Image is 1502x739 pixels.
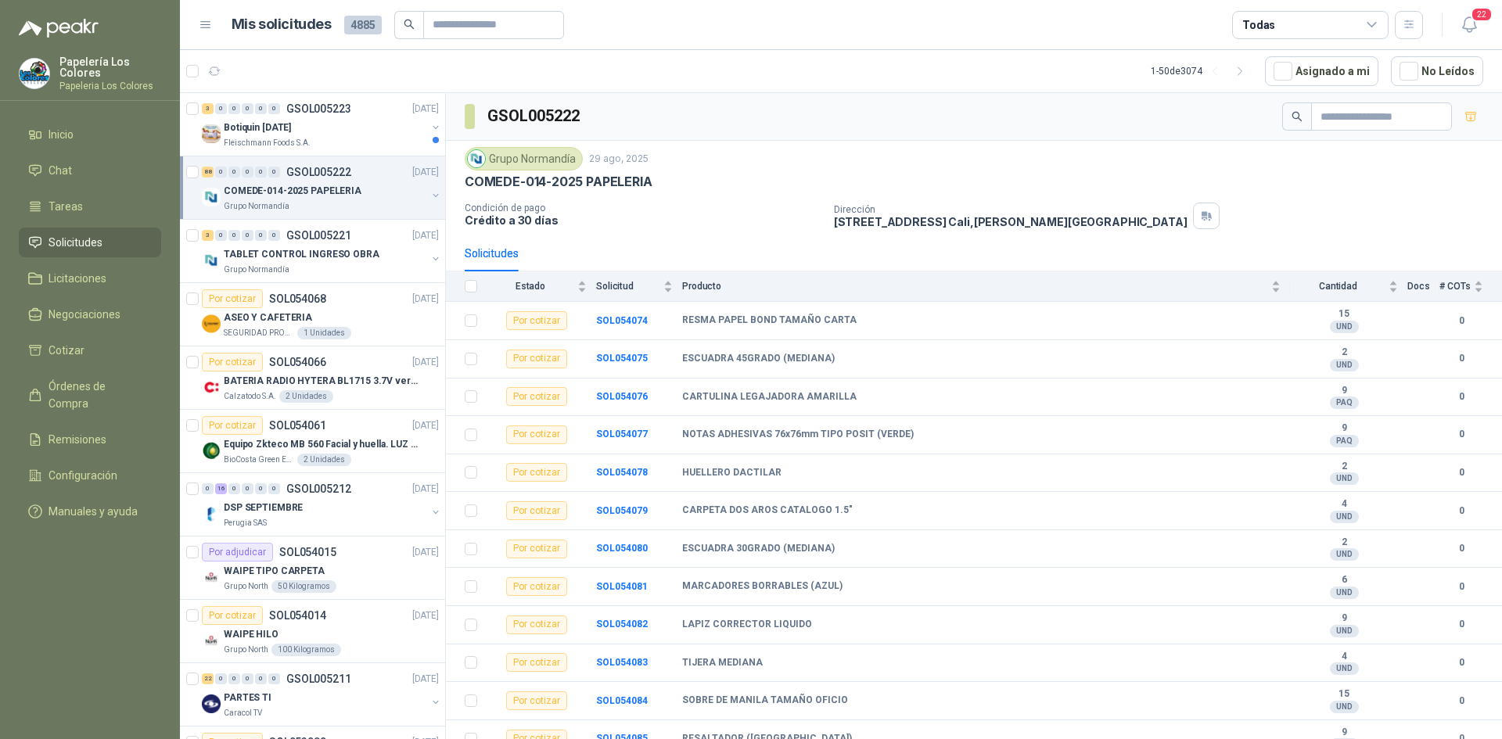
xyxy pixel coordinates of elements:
[180,346,445,410] a: Por cotizarSOL054066[DATE] Company LogoBATERIA RADIO HYTERA BL1715 3.7V ver imagenCalzatodo S.A.2...
[1439,351,1483,366] b: 0
[268,103,280,114] div: 0
[224,707,262,719] p: Caracol TV
[202,230,214,241] div: 3
[1330,396,1359,409] div: PAQ
[228,673,240,684] div: 0
[412,608,439,623] p: [DATE]
[1290,498,1398,511] b: 4
[487,104,582,128] h3: GSOL005222
[682,271,1290,302] th: Producto
[49,431,106,448] span: Remisiones
[228,103,240,114] div: 0
[682,314,857,327] b: RESMA PAPEL BOND TAMAÑO CARTA
[506,350,567,368] div: Por cotizar
[269,610,326,621] p: SOL054014
[506,653,567,672] div: Por cotizar
[215,167,227,178] div: 0
[1439,617,1483,632] b: 0
[412,355,439,370] p: [DATE]
[834,204,1188,215] p: Dirección
[1439,314,1483,328] b: 0
[268,483,280,494] div: 0
[255,230,267,241] div: 0
[224,564,325,579] p: WAIPE TIPO CARPETA
[224,390,276,403] p: Calzatodo S.A.
[1407,271,1439,302] th: Docs
[487,281,574,292] span: Estado
[215,230,227,241] div: 0
[202,504,221,523] img: Company Logo
[404,19,415,30] span: search
[255,483,267,494] div: 0
[1330,587,1359,599] div: UND
[268,167,280,178] div: 0
[202,163,442,213] a: 88 0 0 0 0 0 GSOL005222[DATE] Company LogoCOMEDE-014-2025 PAPELERIAGrupo Normandía
[19,497,161,526] a: Manuales y ayuda
[1330,435,1359,447] div: PAQ
[286,230,351,241] p: GSOL005221
[49,306,120,323] span: Negociaciones
[1439,465,1483,480] b: 0
[202,188,221,206] img: Company Logo
[506,501,567,520] div: Por cotizar
[682,543,835,555] b: ESCUADRA 30GRADO (MEDIANA)
[19,19,99,38] img: Logo peakr
[1330,701,1359,713] div: UND
[1439,271,1502,302] th: # COTs
[1455,11,1483,39] button: 22
[596,695,648,706] a: SOL054084
[1439,281,1471,292] span: # COTs
[412,482,439,497] p: [DATE]
[1439,579,1483,594] b: 0
[268,230,280,241] div: 0
[506,463,567,482] div: Por cotizar
[1391,56,1483,86] button: No Leídos
[344,16,382,34] span: 4885
[224,454,294,466] p: BioCosta Green Energy S.A.S
[49,378,146,412] span: Órdenes de Compra
[271,644,341,656] div: 100 Kilogramos
[215,103,227,114] div: 0
[19,156,161,185] a: Chat
[228,230,240,241] div: 0
[1330,625,1359,637] div: UND
[224,627,278,642] p: WAIPE HILO
[682,619,812,631] b: LAPIZ CORRECTOR LIQUIDO
[465,213,821,227] p: Crédito a 30 días
[465,245,519,262] div: Solicitudes
[224,310,312,325] p: ASEO Y CAFETERIA
[202,167,214,178] div: 88
[269,293,326,304] p: SOL054068
[1290,612,1398,625] b: 9
[1290,346,1398,359] b: 2
[596,619,648,630] a: SOL054082
[596,467,648,478] a: SOL054078
[224,200,289,213] p: Grupo Normandía
[49,342,84,359] span: Cotizar
[1439,541,1483,556] b: 0
[596,315,648,326] a: SOL054074
[465,147,583,170] div: Grupo Normandía
[1290,422,1398,435] b: 9
[202,568,221,587] img: Company Logo
[1471,7,1493,22] span: 22
[224,137,311,149] p: Fleischmann Foods S.A.
[224,264,289,276] p: Grupo Normandía
[286,103,351,114] p: GSOL005223
[202,483,214,494] div: 0
[202,378,221,396] img: Company Logo
[596,429,648,439] b: SOL054077
[412,165,439,180] p: [DATE]
[19,461,161,490] a: Configuración
[596,581,648,592] b: SOL054081
[279,547,336,558] p: SOL054015
[596,543,648,554] b: SOL054080
[506,311,567,330] div: Por cotizar
[682,504,853,517] b: CARPETA DOS AROS CATALOGO 1.5"
[255,103,267,114] div: 0
[596,505,648,516] a: SOL054079
[215,673,227,684] div: 0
